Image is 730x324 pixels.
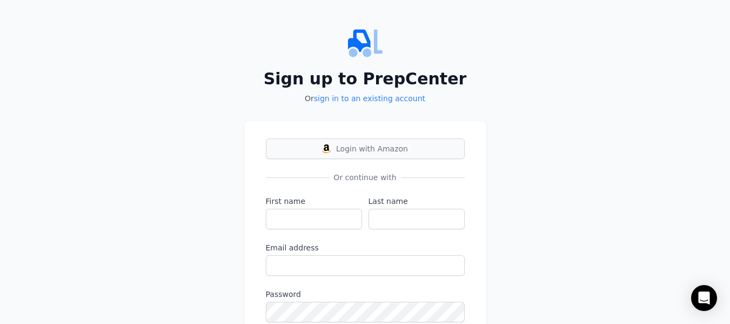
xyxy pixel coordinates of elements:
label: Last name [369,196,465,207]
img: PrepCenter [244,26,486,61]
div: Open Intercom Messenger [691,285,717,311]
a: sign in to an existing account [314,94,425,103]
img: Login with Amazon [322,144,331,153]
label: Email address [266,242,465,253]
span: Login with Amazon [336,143,408,154]
h2: Sign up to PrepCenter [244,69,486,89]
label: First name [266,196,362,207]
p: Or [244,93,486,104]
button: Login with AmazonLogin with Amazon [266,138,465,159]
label: Password [266,289,465,300]
span: Or continue with [329,172,400,183]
